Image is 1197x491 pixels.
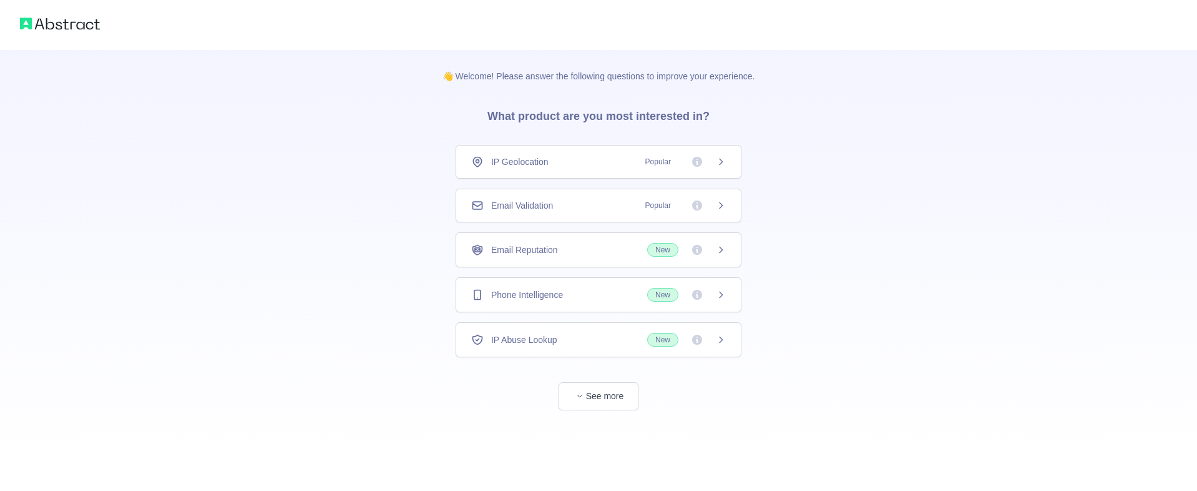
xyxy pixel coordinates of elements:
span: Phone Intelligence [491,289,563,301]
span: IP Abuse Lookup [491,334,557,346]
span: New [647,243,678,257]
span: Popular [638,156,678,168]
span: Email Reputation [491,244,558,256]
img: Abstract logo [20,15,100,32]
p: 👋 Welcome! Please answer the following questions to improve your experience. [423,50,775,82]
span: Popular [638,199,678,212]
h3: What product are you most interested in? [467,82,730,145]
span: Email Validation [491,199,553,212]
span: New [647,333,678,347]
span: IP Geolocation [491,156,549,168]
span: New [647,288,678,302]
button: See more [559,382,638,410]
